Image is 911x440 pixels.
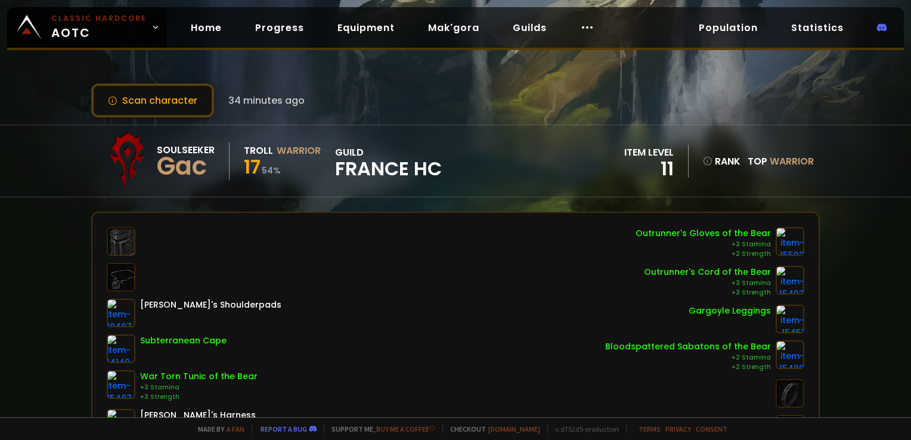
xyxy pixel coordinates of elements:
[244,143,273,158] div: Troll
[328,16,404,40] a: Equipment
[644,288,771,298] div: +3 Strength
[605,340,771,353] div: Bloodspattered Sabatons of the Bear
[376,424,435,433] a: Buy me a coffee
[782,16,853,40] a: Statistics
[442,424,540,433] span: Checkout
[107,299,135,327] img: item-10407
[91,83,214,117] button: Scan character
[228,93,305,108] span: 34 minutes ago
[748,154,814,169] div: Top
[244,153,261,180] span: 17
[51,13,147,42] span: AOTC
[335,145,442,178] div: guild
[624,145,674,160] div: item level
[703,154,740,169] div: rank
[636,227,771,240] div: Outrunner's Gloves of the Bear
[665,424,691,433] a: Privacy
[770,154,814,168] span: Warrior
[605,362,771,372] div: +2 Strength
[605,353,771,362] div: +2 Stamina
[776,340,804,369] img: item-15489
[51,13,147,24] small: Classic Hardcore
[335,160,442,178] span: FRANCE HC
[776,227,804,256] img: item-15502
[488,424,540,433] a: [DOMAIN_NAME]
[140,370,258,383] div: War Torn Tunic of the Bear
[157,142,215,157] div: Soulseeker
[547,424,619,433] span: v. d752d5 - production
[140,392,258,402] div: +3 Strength
[636,249,771,259] div: +2 Strength
[776,305,804,333] img: item-15451
[157,157,215,175] div: Gac
[639,424,661,433] a: Terms
[181,16,231,40] a: Home
[246,16,314,40] a: Progress
[7,7,167,48] a: Classic HardcoreAOTC
[140,299,281,311] div: [PERSON_NAME]'s Shoulderpads
[324,424,435,433] span: Support me,
[140,409,256,422] div: [PERSON_NAME]'s Harness
[262,165,281,176] small: 54 %
[140,334,227,347] div: Subterranean Cape
[624,160,674,178] div: 11
[140,383,258,392] div: +3 Stamina
[503,16,556,40] a: Guilds
[107,334,135,363] img: item-14149
[776,266,804,295] img: item-15497
[261,424,307,433] a: Report a bug
[277,143,321,158] div: Warrior
[227,424,244,433] a: a fan
[191,424,244,433] span: Made by
[636,240,771,249] div: +3 Stamina
[644,278,771,288] div: +3 Stamina
[689,16,767,40] a: Population
[696,424,727,433] a: Consent
[689,305,771,317] div: Gargoyle Leggings
[107,370,135,399] img: item-15487
[419,16,489,40] a: Mak'gora
[644,266,771,278] div: Outrunner's Cord of the Bear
